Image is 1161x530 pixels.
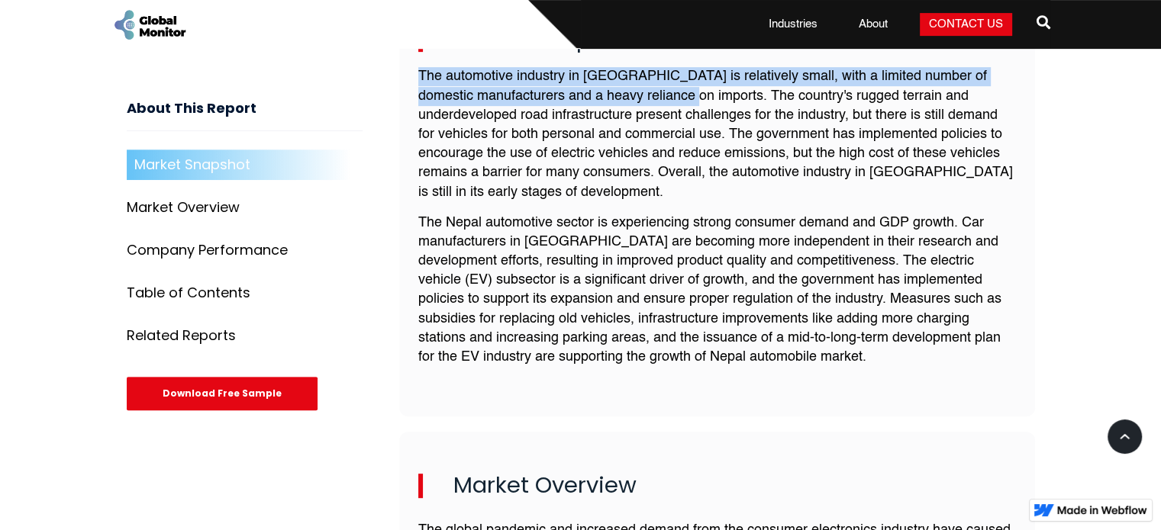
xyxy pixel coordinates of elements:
[127,243,288,259] div: Company Performance
[134,158,250,173] div: Market Snapshot
[127,321,363,352] a: Related Reports
[920,13,1012,36] a: Contact Us
[850,17,897,32] a: About
[759,17,827,32] a: Industries
[127,193,363,223] a: Market Overview
[418,214,1016,368] p: The Nepal automotive sector is experiencing strong consumer demand and GDP growth. Car manufactur...
[418,67,1016,201] p: The automotive industry in [GEOGRAPHIC_DATA] is relatively small, with a limited number of domest...
[127,201,240,216] div: Market Overview
[111,8,188,42] a: home
[127,101,363,132] h3: About This Report
[127,278,363,309] a: Table of Contents
[127,286,250,301] div: Table of Contents
[127,329,236,344] div: Related Reports
[1057,506,1147,515] img: Made in Webflow
[1037,9,1050,40] a: 
[127,150,363,181] a: Market Snapshot
[418,474,1016,498] h2: Market Overview
[127,236,363,266] a: Company Performance
[1037,11,1050,33] span: 
[127,377,318,411] div: Download Free Sample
